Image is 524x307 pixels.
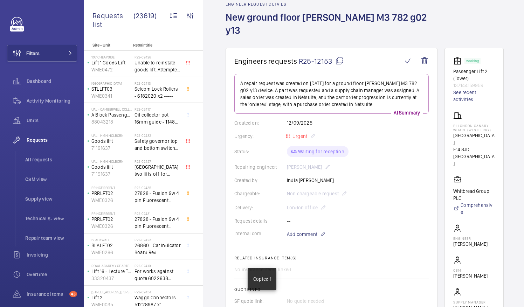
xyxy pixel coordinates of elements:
[453,240,488,247] p: [PERSON_NAME]
[91,249,132,256] p: WME0286
[91,55,132,59] p: 107 Cheapside
[453,272,488,279] p: [PERSON_NAME]
[391,109,423,116] p: AI Summary
[135,107,181,111] h2: R22-02417
[453,132,495,146] p: [GEOGRAPHIC_DATA]
[27,137,77,144] span: Requests
[234,57,297,65] span: Engineers requests
[69,291,77,297] span: 43
[91,145,132,152] p: 71191637
[453,300,495,304] p: Supply manager
[135,242,181,256] span: 26860 - Car Indicator Board Red -
[135,290,181,294] h2: R22-02434
[91,294,132,301] p: Lift 2
[91,81,132,85] p: [GEOGRAPHIC_DATA]
[91,190,132,197] p: PRRLFT02
[135,186,181,190] h2: R22-02435
[135,138,181,152] span: Safety governor top and bottom switches not working from an immediate defect. Lift passenger lift...
[27,291,67,298] span: Insurance items
[27,97,77,104] span: Activity Monitoring
[27,78,77,85] span: Dashboard
[135,55,181,59] h2: R22-02428
[91,85,132,92] p: STLLFT03
[135,268,181,282] span: For works against quote 6022638 @£2197.00
[234,287,429,292] h2: Quote info
[91,159,132,163] p: UAL - High Holborn
[135,133,181,138] h2: R22-02432
[27,271,77,278] span: Overtime
[91,290,132,294] p: [STREET_ADDRESS][PERSON_NAME]
[25,215,77,222] span: Technical S. view
[226,2,446,7] h2: Engineer request details
[135,211,181,216] h2: R22-02431
[287,231,317,238] span: Add comment
[25,176,77,183] span: CSM view
[91,211,132,216] p: Prince Regent
[91,107,132,111] p: UAL - Camberwell College of Arts
[91,275,132,282] p: 33320437
[91,66,132,73] p: WME0472
[25,156,77,163] span: All requests
[135,59,181,73] span: Unable to reinstate goods lift. Attempted to swap control boards with PL2, no difference. Technic...
[453,236,488,240] p: Engineer
[234,256,429,260] h2: Related insurance item(s)
[25,235,77,242] span: Repair team view
[466,60,479,62] p: Working
[135,111,181,125] span: Oil collector pot 16mm guide - 11482 x2
[453,82,495,89] p: 137144159959
[91,133,132,138] p: UAL - High Holborn
[135,81,181,85] h2: R22-02413
[135,85,181,99] span: Selcom Lock Rollers - 6182020 x2 -----
[91,170,132,177] p: 71191637
[240,80,423,108] p: A repair request was created on [DATE] for a ground floor [PERSON_NAME] M3 782 g02 y13 device. A ...
[453,268,488,272] p: CSM
[27,117,77,124] span: Units
[91,138,132,145] p: Goods lift
[91,264,132,268] p: royal academy of arts
[453,202,495,216] a: Comprehensive
[453,89,495,103] a: See recent activities
[91,223,132,230] p: WME0326
[7,45,77,62] button: Filters
[91,111,132,118] p: A Block Passenger Lift 2 (B) L/H
[453,188,495,202] p: Whitbread Group PLC
[135,238,181,242] h2: R22-02423
[91,238,132,242] p: Blackwall
[135,159,181,163] h2: R22-02427
[91,268,132,275] p: Lift 16 - Lecture Theater Disabled Lift ([PERSON_NAME]) ([GEOGRAPHIC_DATA] )
[84,43,130,48] p: Site - Unit
[453,68,495,82] p: Passenger Lift 2 (Tower)
[91,92,132,99] p: WME0341
[135,216,181,230] span: 27828 - Fusion 9w 4 pin Fluorescent Lamp / Bulb - Used on Prince regent lift No2 car top test con...
[27,251,77,258] span: Invoicing
[453,146,495,167] p: E14 8JD [GEOGRAPHIC_DATA]
[91,197,132,204] p: WME0326
[91,118,132,125] p: 88043218
[91,216,132,223] p: PRRLFT02
[135,264,181,268] h2: R22-02419
[91,242,132,249] p: BLALFT02
[135,163,181,177] span: [GEOGRAPHIC_DATA] two lifts off for safety governor rope switches at top and bottom. Immediate de...
[253,275,271,282] p: Copied !
[91,186,132,190] p: Prince Regent
[226,11,446,48] h1: New ground floor [PERSON_NAME] M3 782 g02 y13
[453,124,495,132] p: PI London Canary Wharf (Westferry)
[25,195,77,202] span: Supply view
[133,43,179,48] p: Repair title
[135,190,181,204] span: 27828 - Fusion 9w 4 pin Fluorescent Lamp / Bulb - Used on Prince regent lift No2 car top test con...
[299,57,344,65] span: R25-12153
[91,59,132,66] p: Lift 1 Goods Lift
[92,11,133,29] span: Requests list
[453,57,464,65] img: elevator.svg
[26,50,40,57] span: Filters
[91,163,132,170] p: Goods lift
